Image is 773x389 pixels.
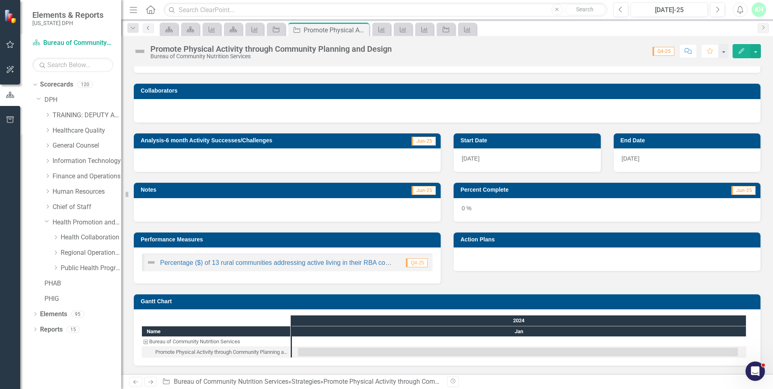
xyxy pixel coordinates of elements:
[634,5,705,15] div: [DATE]-25
[53,172,121,181] a: Finance and Operations
[292,315,746,326] div: 2024
[4,9,18,23] img: ClearPoint Strategy
[67,326,80,333] div: 15
[53,141,121,150] a: General Counsel
[71,311,84,317] div: 95
[291,378,320,385] a: Strategies
[141,187,255,193] h3: Notes
[406,258,428,267] span: Q4-25
[752,2,766,17] button: KH
[40,80,73,89] a: Scorecards
[53,126,121,135] a: Healthcare Quality
[146,258,156,267] img: Not Defined
[746,362,765,381] iframe: Intercom live chat
[61,233,121,242] a: Health Collaboration
[412,186,436,195] span: Jun-25
[298,348,738,356] div: Task: Start date: 2024-01-01 End date: 2024-01-31
[61,248,121,258] a: Regional Operations and Community Engagement
[141,237,437,243] h3: Performance Measures
[61,264,121,273] a: Public Health Programs
[141,88,756,94] h3: Collaborators
[142,347,290,357] div: Task: Start date: 2024-01-01 End date: 2024-01-31
[142,347,290,357] div: Promote Physical Activity through Community Planning and Design
[44,279,121,288] a: PHAB
[460,187,655,193] h3: Percent Complete
[412,137,436,146] span: Jun-25
[142,336,290,347] div: Task: Bureau of Community Nutrition Services Start date: 2024-01-01 End date: 2024-01-02
[32,38,113,48] a: Bureau of Community Nutrition Services
[44,95,121,105] a: DPH
[622,155,640,162] span: [DATE]
[304,25,367,35] div: Promote Physical Activity through Community Planning and Design
[53,187,121,197] a: Human Resources
[653,47,674,56] span: Q4-25
[174,378,288,385] a: Bureau of Community Nutrition Services
[631,2,708,17] button: [DATE]-25
[133,45,146,58] img: Not Defined
[32,20,103,26] small: [US_STATE] DPH
[155,347,288,357] div: Promote Physical Activity through Community Planning and Design
[32,10,103,20] span: Elements & Reports
[53,111,121,120] a: TRAINING: DEPUTY AREA
[40,325,63,334] a: Reports
[292,326,746,337] div: Jan
[53,156,121,166] a: Information Technology
[164,3,607,17] input: Search ClearPoint...
[160,259,446,266] a: Percentage ($) of 13 rural communities addressing active living in their RBA community action plans
[731,186,756,195] span: Jun-25
[150,53,392,59] div: Bureau of Community Nutrition Services
[149,336,240,347] div: Bureau of Community Nutrition Services
[150,44,392,53] div: Promote Physical Activity through Community Planning and Design
[53,218,121,227] a: Health Promotion and Services
[142,326,290,336] div: Name
[142,336,290,347] div: Bureau of Community Nutrition Services
[462,155,479,162] span: [DATE]
[454,198,760,222] div: 0 %
[565,4,605,15] button: Search
[77,81,93,88] div: 120
[162,377,441,387] div: » »
[323,378,516,385] div: Promote Physical Activity through Community Planning and Design
[40,310,67,319] a: Elements
[44,294,121,304] a: PHIG
[141,298,756,304] h3: Gantt Chart
[141,137,389,144] h3: Analysis-6 month Activity Successes/Challenges
[53,203,121,212] a: Chief of Staff
[621,137,757,144] h3: End Date
[32,58,113,72] input: Search Below...
[460,137,597,144] h3: Start Date
[576,6,593,13] span: Search
[460,237,756,243] h3: Action Plans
